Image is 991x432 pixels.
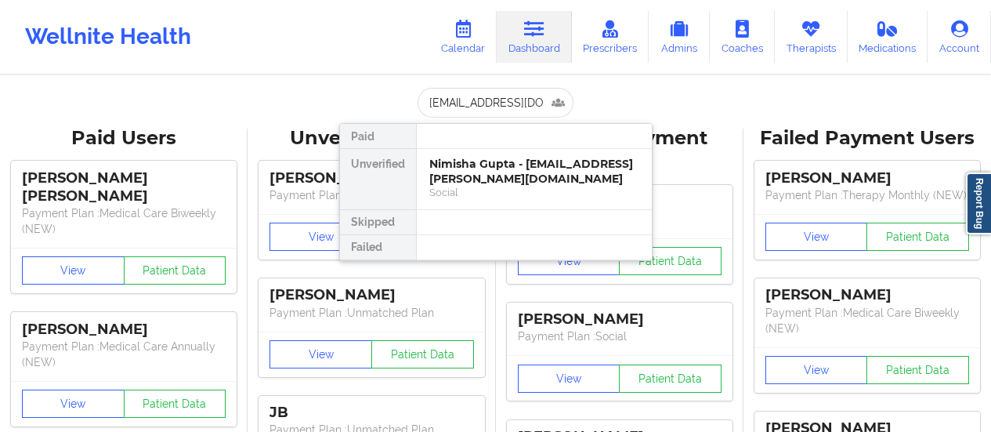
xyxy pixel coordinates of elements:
[124,256,226,285] button: Patient Data
[765,187,969,203] p: Payment Plan : Therapy Monthly (NEW)
[269,404,473,422] div: JB
[429,186,639,199] div: Social
[866,356,969,384] button: Patient Data
[22,339,226,370] p: Payment Plan : Medical Care Annually (NEW)
[754,126,980,151] div: Failed Payment Users
[124,390,226,418] button: Patient Data
[710,11,775,63] a: Coaches
[269,286,473,304] div: [PERSON_NAME]
[269,169,473,187] div: [PERSON_NAME]
[497,11,572,63] a: Dashboard
[371,340,474,368] button: Patient Data
[765,169,969,187] div: [PERSON_NAME]
[259,126,484,151] div: Unverified Users
[619,365,722,393] button: Patient Data
[518,329,722,344] p: Payment Plan : Social
[269,187,473,203] p: Payment Plan : Unmatched Plan
[765,305,969,336] p: Payment Plan : Medical Care Biweekly (NEW)
[269,340,372,368] button: View
[765,286,969,304] div: [PERSON_NAME]
[22,205,226,237] p: Payment Plan : Medical Care Biweekly (NEW)
[866,223,969,251] button: Patient Data
[765,356,868,384] button: View
[340,149,416,210] div: Unverified
[775,11,848,63] a: Therapists
[928,11,991,63] a: Account
[848,11,928,63] a: Medications
[22,256,125,285] button: View
[518,365,620,393] button: View
[11,126,237,151] div: Paid Users
[22,169,226,205] div: [PERSON_NAME] [PERSON_NAME]
[649,11,710,63] a: Admins
[340,124,416,149] div: Paid
[429,11,497,63] a: Calendar
[340,210,416,235] div: Skipped
[22,321,226,339] div: [PERSON_NAME]
[429,157,639,186] div: Nimisha Gupta - [EMAIL_ADDRESS][PERSON_NAME][DOMAIN_NAME]
[966,172,991,234] a: Report Bug
[518,247,620,275] button: View
[269,305,473,321] p: Payment Plan : Unmatched Plan
[518,310,722,329] div: [PERSON_NAME]
[269,223,372,251] button: View
[340,235,416,260] div: Failed
[22,390,125,418] button: View
[572,11,649,63] a: Prescribers
[765,223,868,251] button: View
[619,247,722,275] button: Patient Data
